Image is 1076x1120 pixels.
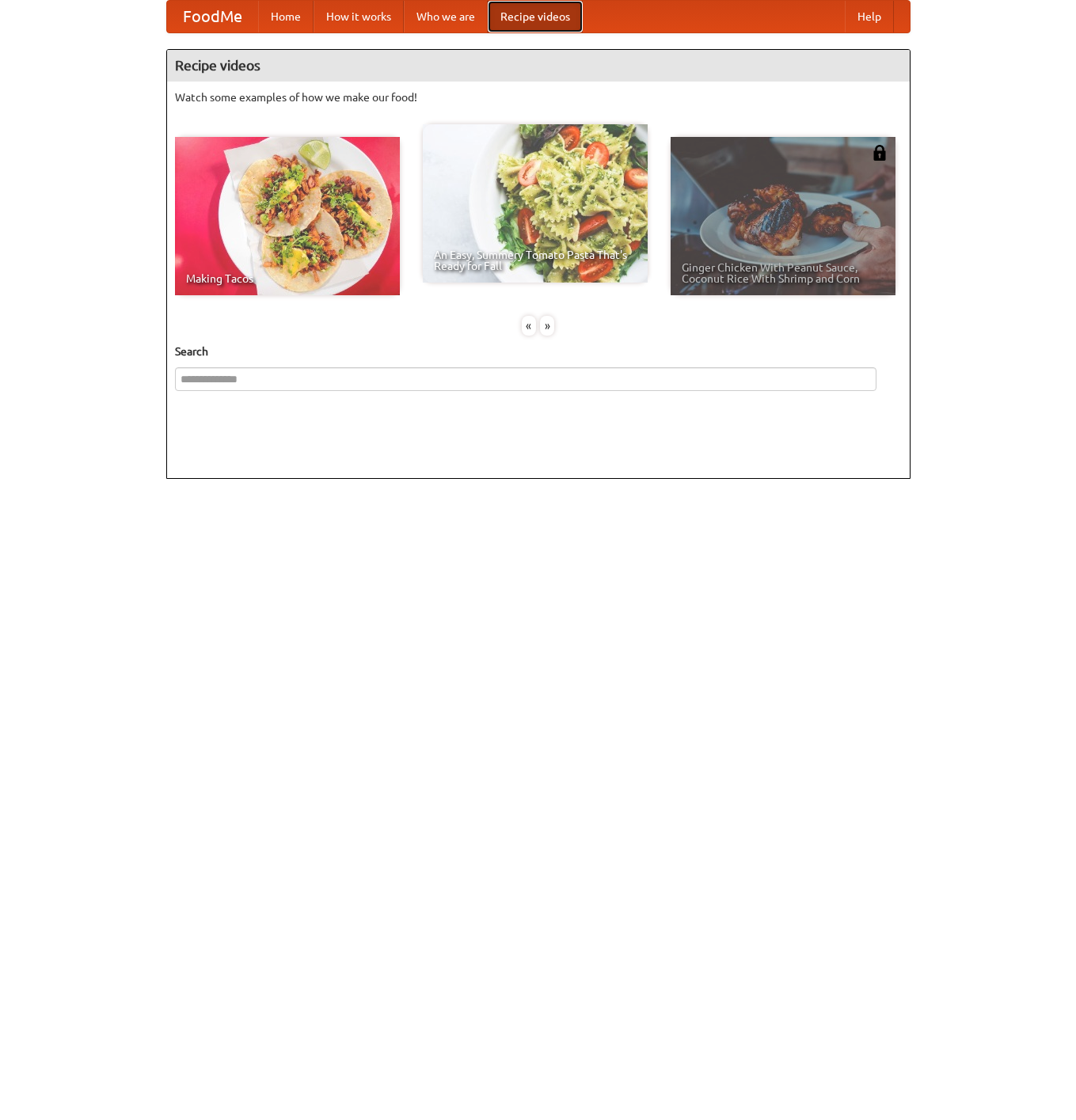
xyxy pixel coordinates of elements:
a: An Easy, Summery Tomato Pasta That's Ready for Fall [423,124,648,283]
div: « [522,316,536,336]
a: Making Tacos [175,137,400,295]
a: Recipe videos [488,1,583,32]
a: FoodMe [167,1,258,32]
span: An Easy, Summery Tomato Pasta That's Ready for Fall [434,249,637,271]
a: Who we are [404,1,488,32]
a: Home [258,1,314,32]
span: Making Tacos [186,273,389,284]
h5: Search [175,344,902,359]
img: 483408.png [872,145,888,161]
a: How it works [314,1,404,32]
h4: Recipe videos [167,50,910,82]
a: Help [845,1,894,32]
div: » [540,316,554,336]
p: Watch some examples of how we make our food! [175,89,902,105]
